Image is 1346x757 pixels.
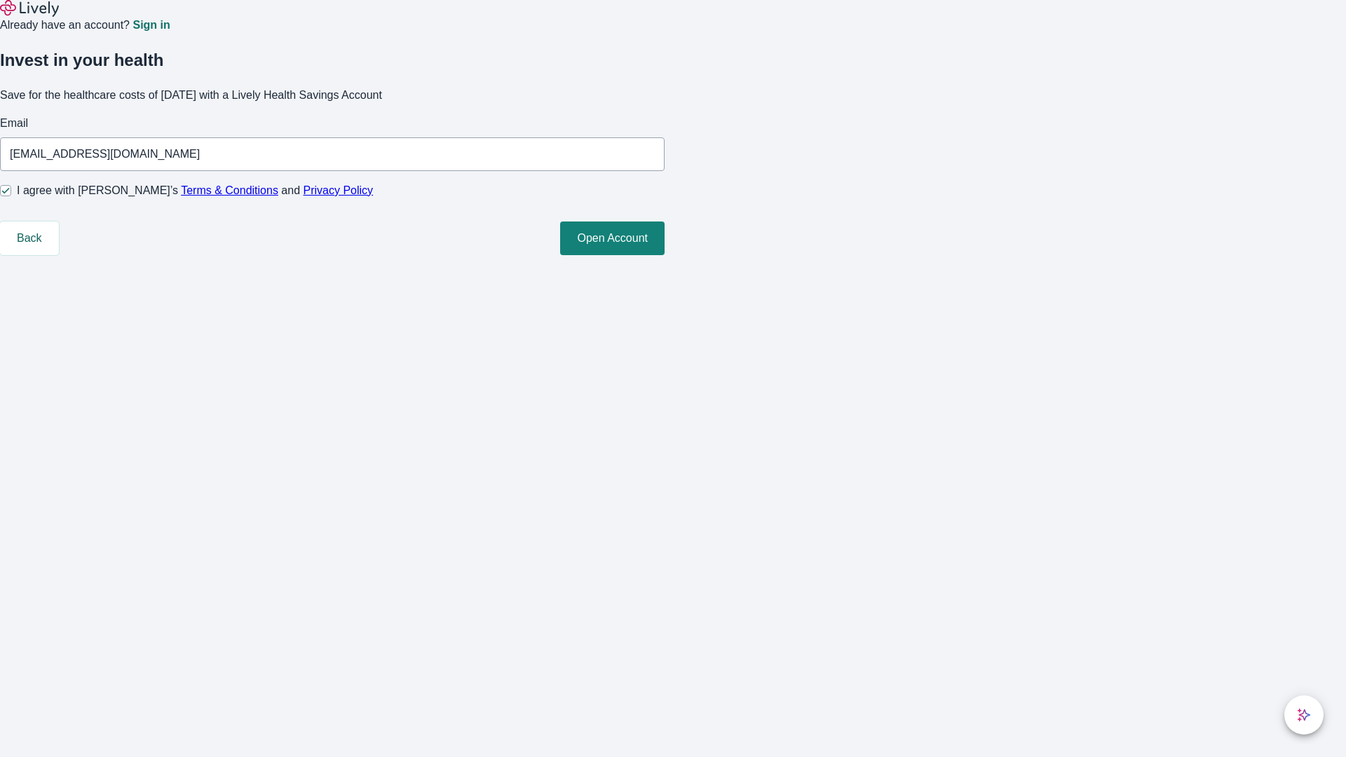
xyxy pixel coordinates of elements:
span: I agree with [PERSON_NAME]’s and [17,182,373,199]
a: Privacy Policy [304,184,374,196]
button: chat [1284,695,1324,735]
svg: Lively AI Assistant [1297,708,1311,722]
a: Sign in [132,20,170,31]
a: Terms & Conditions [181,184,278,196]
button: Open Account [560,221,665,255]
